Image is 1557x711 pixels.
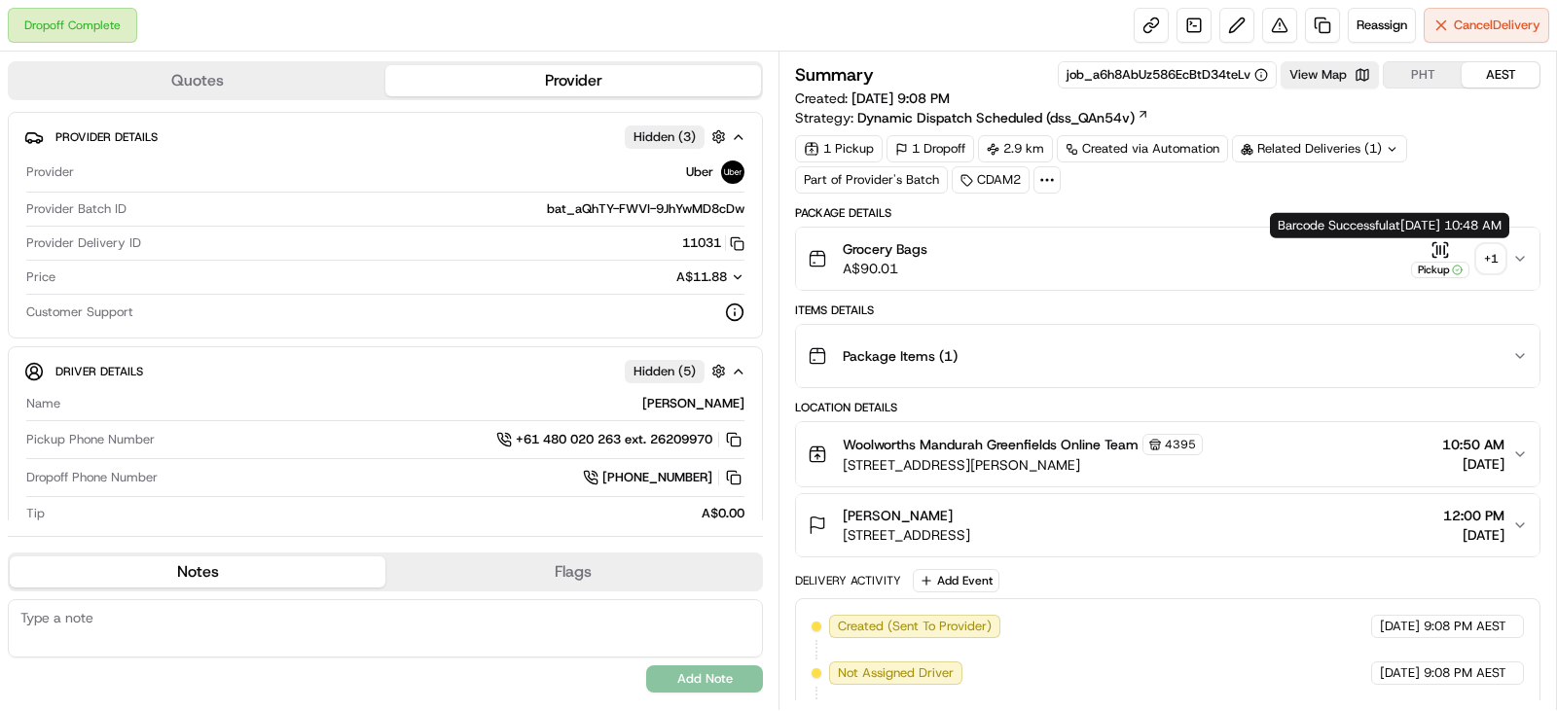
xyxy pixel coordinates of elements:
[1411,262,1469,278] div: Pickup
[795,302,1540,318] div: Items Details
[26,163,74,181] span: Provider
[1389,217,1502,233] span: at [DATE] 10:48 AM
[1057,135,1228,162] a: Created via Automation
[55,129,158,145] span: Provider Details
[68,395,744,412] div: [PERSON_NAME]
[795,108,1149,127] div: Strategy:
[843,435,1139,454] span: Woolworths Mandurah Greenfields Online Team
[26,200,127,218] span: Provider Batch ID
[602,469,712,486] span: [PHONE_NUMBER]
[1462,62,1539,88] button: AEST
[1477,245,1504,272] div: + 1
[857,108,1135,127] span: Dynamic Dispatch Scheduled (dss_QAn54v)
[1442,435,1504,454] span: 10:50 AM
[1411,240,1504,278] button: Pickup+1
[796,325,1539,387] button: Package Items (1)
[1348,8,1416,43] button: Reassign
[1270,213,1509,238] div: Barcode Successful
[1424,618,1506,635] span: 9:08 PM AEST
[573,268,744,286] button: A$11.88
[795,135,883,162] div: 1 Pickup
[843,455,1203,475] span: [STREET_ADDRESS][PERSON_NAME]
[24,121,746,153] button: Provider DetailsHidden (3)
[843,506,953,525] span: [PERSON_NAME]
[53,505,744,522] div: A$0.00
[1454,17,1540,34] span: Cancel Delivery
[1357,17,1407,34] span: Reassign
[625,359,731,383] button: Hidden (5)
[1443,506,1504,525] span: 12:00 PM
[721,160,744,184] img: uber-new-logo.jpeg
[385,65,761,96] button: Provider
[1380,664,1420,682] span: [DATE]
[1424,664,1506,682] span: 9:08 PM AEST
[952,166,1030,194] div: CDAM2
[843,259,927,278] span: A$90.01
[843,525,970,545] span: [STREET_ADDRESS]
[1384,62,1462,88] button: PHT
[26,469,158,486] span: Dropoff Phone Number
[857,108,1149,127] a: Dynamic Dispatch Scheduled (dss_QAn54v)
[1443,525,1504,545] span: [DATE]
[887,135,974,162] div: 1 Dropoff
[913,569,999,592] button: Add Event
[10,65,385,96] button: Quotes
[634,128,696,146] span: Hidden ( 3 )
[795,573,901,588] div: Delivery Activity
[838,664,954,682] span: Not Assigned Driver
[978,135,1053,162] div: 2.9 km
[516,431,712,448] span: +61 480 020 263 ext. 26209970
[55,364,143,379] span: Driver Details
[26,234,141,252] span: Provider Delivery ID
[1442,454,1504,474] span: [DATE]
[24,355,746,387] button: Driver DetailsHidden (5)
[26,505,45,522] span: Tip
[1380,618,1420,635] span: [DATE]
[26,395,60,412] span: Name
[1411,240,1469,278] button: Pickup
[1424,8,1549,43] button: CancelDelivery
[26,431,155,448] span: Pickup Phone Number
[625,124,731,149] button: Hidden (3)
[682,234,744,252] button: 11031
[26,303,133,321] span: Customer Support
[795,66,874,84] h3: Summary
[796,494,1539,556] button: [PERSON_NAME][STREET_ADDRESS]12:00 PM[DATE]
[795,89,950,108] span: Created:
[686,163,713,181] span: Uber
[796,422,1539,486] button: Woolworths Mandurah Greenfields Online Team4395[STREET_ADDRESS][PERSON_NAME]10:50 AM[DATE]
[583,467,744,488] a: [PHONE_NUMBER]
[843,346,958,366] span: Package Items ( 1 )
[26,268,55,286] span: Price
[1067,66,1268,84] button: job_a6h8AbUz586EcBtD34teLv
[795,205,1540,221] div: Package Details
[385,556,761,587] button: Flags
[1281,61,1379,89] button: View Map
[547,200,744,218] span: bat_aQhTY-FWVI-9JhYwMD8cDw
[851,89,950,107] span: [DATE] 9:08 PM
[1232,135,1407,162] div: Related Deliveries (1)
[838,618,992,635] span: Created (Sent To Provider)
[1165,437,1196,452] span: 4395
[496,429,744,450] a: +61 480 020 263 ext. 26209970
[796,228,1539,290] button: Grocery BagsA$90.01Pickup+1
[676,268,727,285] span: A$11.88
[634,363,696,380] span: Hidden ( 5 )
[10,556,385,587] button: Notes
[843,239,927,259] span: Grocery Bags
[795,400,1540,415] div: Location Details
